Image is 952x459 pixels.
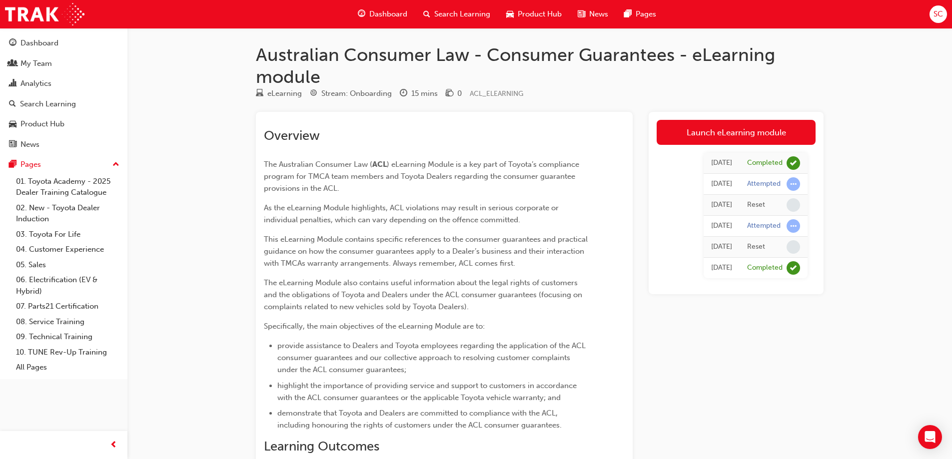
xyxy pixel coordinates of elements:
[930,5,947,23] button: SC
[423,8,430,20] span: search-icon
[787,177,800,191] span: learningRecordVerb_ATTEMPT-icon
[4,34,123,52] a: Dashboard
[9,120,16,129] span: car-icon
[20,118,64,130] div: Product Hub
[747,158,783,168] div: Completed
[12,272,123,299] a: 06. Electrification (EV & Hybrid)
[415,4,498,24] a: search-iconSearch Learning
[4,95,123,113] a: Search Learning
[506,8,514,20] span: car-icon
[256,44,824,87] h1: Australian Consumer Law - Consumer Guarantees - eLearning module
[578,8,585,20] span: news-icon
[711,178,732,190] div: Thu Aug 21 2025 11:32:13 GMT+1000 (Australian Eastern Standard Time)
[369,8,407,20] span: Dashboard
[264,278,584,311] span: The eLearning Module also contains useful information about the legal rights of customers and the...
[446,87,462,100] div: Price
[256,89,263,98] span: learningResourceType_ELEARNING-icon
[321,88,392,99] div: Stream: Onboarding
[787,198,800,212] span: learningRecordVerb_NONE-icon
[20,58,52,69] div: My Team
[12,360,123,375] a: All Pages
[918,425,942,449] div: Open Intercom Messenger
[110,439,117,452] span: prev-icon
[277,409,562,430] span: demonstrate that Toyota and Dealers are committed to compliance with the ACL, including honouring...
[4,155,123,174] button: Pages
[20,98,76,110] div: Search Learning
[434,8,490,20] span: Search Learning
[372,160,387,169] span: ACL
[934,8,943,20] span: SC
[711,241,732,253] div: Thu Aug 21 2025 11:28:24 GMT+1000 (Australian Eastern Standard Time)
[12,174,123,200] a: 01. Toyota Academy - 2025 Dealer Training Catalogue
[12,257,123,273] a: 05. Sales
[400,87,438,100] div: Duration
[20,78,51,89] div: Analytics
[264,439,379,454] span: Learning Outcomes
[350,4,415,24] a: guage-iconDashboard
[9,160,16,169] span: pages-icon
[711,199,732,211] div: Thu Aug 21 2025 11:32:12 GMT+1000 (Australian Eastern Standard Time)
[9,140,16,149] span: news-icon
[747,242,765,252] div: Reset
[457,88,462,99] div: 0
[711,262,732,274] div: Wed Feb 23 2022 01:00:00 GMT+1100 (Australian Eastern Daylight Time)
[264,128,320,143] span: Overview
[310,89,317,98] span: target-icon
[747,200,765,210] div: Reset
[711,157,732,169] div: Thu Aug 21 2025 11:52:39 GMT+1000 (Australian Eastern Standard Time)
[112,158,119,171] span: up-icon
[787,219,800,233] span: learningRecordVerb_ATTEMPT-icon
[470,89,523,98] span: Learning resource code
[9,79,16,88] span: chart-icon
[256,87,302,100] div: Type
[264,235,590,268] span: This eLearning Module contains specific references to the consumer guarantees and practical guida...
[589,8,608,20] span: News
[12,314,123,330] a: 08. Service Training
[518,8,562,20] span: Product Hub
[310,87,392,100] div: Stream
[657,120,816,145] a: Launch eLearning module
[277,341,588,374] span: provide assistance to Dealers and Toyota employees regarding the application of the ACL consumer ...
[12,345,123,360] a: 10. TUNE Rev-Up Training
[20,159,41,170] div: Pages
[358,8,365,20] span: guage-icon
[711,220,732,232] div: Thu Aug 21 2025 11:28:25 GMT+1000 (Australian Eastern Standard Time)
[9,59,16,68] span: people-icon
[747,221,781,231] div: Attempted
[400,89,407,98] span: clock-icon
[264,203,561,224] span: As the eLearning Module highlights, ACL violations may result in serious corporate or individual ...
[12,227,123,242] a: 03. Toyota For Life
[411,88,438,99] div: 15 mins
[4,135,123,154] a: News
[12,200,123,227] a: 02. New - Toyota Dealer Induction
[12,242,123,257] a: 04. Customer Experience
[787,240,800,254] span: learningRecordVerb_NONE-icon
[12,329,123,345] a: 09. Technical Training
[4,54,123,73] a: My Team
[616,4,664,24] a: pages-iconPages
[4,74,123,93] a: Analytics
[636,8,656,20] span: Pages
[446,89,453,98] span: money-icon
[624,8,632,20] span: pages-icon
[20,37,58,49] div: Dashboard
[264,322,485,331] span: Specifically, the main objectives of the eLearning Module are to:
[264,160,372,169] span: The Australian Consumer Law (
[277,381,579,402] span: highlight the importance of providing service and support to customers in accordance with the ACL...
[787,156,800,170] span: learningRecordVerb_COMPLETE-icon
[12,299,123,314] a: 07. Parts21 Certification
[747,263,783,273] div: Completed
[747,179,781,189] div: Attempted
[570,4,616,24] a: news-iconNews
[20,139,39,150] div: News
[267,88,302,99] div: eLearning
[9,39,16,48] span: guage-icon
[787,261,800,275] span: learningRecordVerb_COMPLETE-icon
[264,160,581,193] span: ) eLearning Module is a key part of Toyota’s compliance program for TMCA team members and Toyota ...
[5,3,84,25] img: Trak
[498,4,570,24] a: car-iconProduct Hub
[4,32,123,155] button: DashboardMy TeamAnalyticsSearch LearningProduct HubNews
[4,115,123,133] a: Product Hub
